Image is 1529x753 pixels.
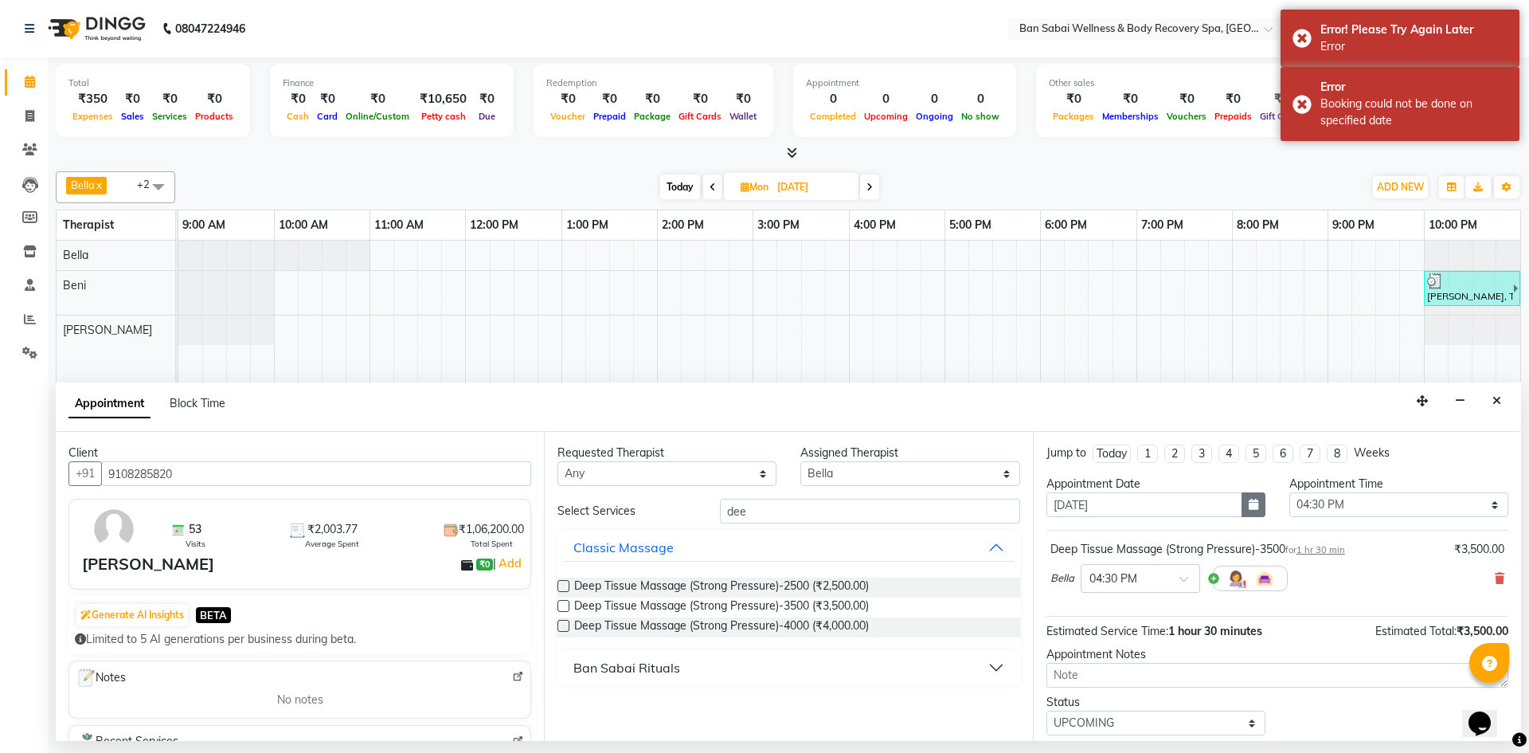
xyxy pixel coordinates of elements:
span: Total Spent [471,538,513,550]
span: Mon [737,181,772,193]
div: Appointment Time [1289,476,1508,492]
div: ₹3,500.00 [1454,541,1504,558]
span: Gift Cards [1256,111,1307,122]
div: Status [1046,694,1265,711]
input: 2025-08-25 [772,175,852,199]
a: 11:00 AM [370,214,428,237]
iframe: chat widget [1462,689,1513,737]
span: Ongoing [912,111,957,122]
span: ₹1,06,200.00 [459,521,524,538]
div: Select Services [546,503,707,520]
div: ₹350 [68,90,117,108]
img: avatar [91,506,137,552]
span: Beni [63,278,86,292]
div: Error! Please Try Again Later [1320,22,1507,38]
div: ₹0 [1256,90,1307,108]
li: 1 [1137,445,1158,463]
div: Requested Therapist [557,445,776,461]
div: Deep Tissue Massage (Strong Pressure)-3500 [1050,541,1345,558]
div: ₹0 [473,90,501,108]
a: 9:00 PM [1328,214,1378,237]
span: [PERSON_NAME] [63,323,152,337]
span: Services [148,111,191,122]
span: No notes [277,692,323,708]
span: Recent Services [76,732,178,751]
a: 5:00 PM [945,214,995,237]
div: Appointment Date [1046,476,1265,492]
div: ₹0 [148,90,191,108]
span: Expenses [68,111,117,122]
span: Bella [63,248,88,262]
span: ₹0 [476,559,493,571]
div: Today [1097,445,1127,462]
div: ₹0 [117,90,148,108]
div: Appointment [806,76,1003,90]
span: Card [313,111,342,122]
img: logo [41,6,150,51]
div: ₹0 [342,90,413,108]
li: 3 [1191,445,1212,463]
span: Bella [1050,571,1074,586]
button: Generate AI Insights [76,604,188,626]
a: 4:00 PM [850,214,900,237]
span: Bella [71,178,95,191]
div: Jump to [1046,445,1086,461]
a: x [95,178,102,191]
div: 0 [957,90,1003,108]
span: Block Time [170,396,225,410]
span: | [493,554,524,573]
span: Cash [283,111,313,122]
div: ₹0 [1210,90,1256,108]
span: Today [660,175,700,199]
a: 8:00 PM [1233,214,1283,237]
span: Wallet [725,111,761,122]
div: ₹0 [725,90,761,108]
button: +91 [68,461,102,486]
span: Sales [117,111,148,122]
a: 6:00 PM [1041,214,1091,237]
span: +2 [137,178,162,190]
input: Search by service name [720,499,1020,524]
a: 3:00 PM [753,214,804,237]
div: ₹0 [675,90,725,108]
span: Memberships [1098,111,1163,122]
div: Total [68,76,237,90]
div: Redemption [546,76,761,90]
span: Voucher [546,111,589,122]
button: Close [1485,389,1508,414]
div: ₹0 [313,90,342,108]
div: [PERSON_NAME], TK03, 10:00 PM-11:30 PM, Balinese Massage (Medium to Strong Pressure)3500 [1425,273,1513,304]
li: 6 [1273,445,1293,463]
div: 0 [860,90,912,108]
li: 5 [1245,445,1266,463]
span: Online/Custom [342,111,413,122]
span: Visits [186,538,205,550]
span: Gift Cards [675,111,725,122]
button: Ban Sabai Rituals [564,653,1013,682]
div: Classic Massage [573,538,674,557]
span: Upcoming [860,111,912,122]
div: Assigned Therapist [800,445,1019,461]
a: 10:00 AM [275,214,332,237]
span: Deep Tissue Massage (Strong Pressure)-4000 (₹4,000.00) [574,618,869,637]
span: Prepaids [1210,111,1256,122]
div: Other sales [1049,76,1307,90]
span: Petty cash [417,111,470,122]
div: Weeks [1354,445,1390,461]
span: Estimated Total: [1375,624,1457,638]
li: 2 [1164,445,1185,463]
span: Deep Tissue Massage (Strong Pressure)-2500 (₹2,500.00) [574,578,869,598]
span: Prepaid [589,111,630,122]
a: 12:00 PM [466,214,522,237]
span: Average Spent [305,538,359,550]
input: Search by Name/Mobile/Email/Code [101,461,531,486]
a: 9:00 AM [178,214,229,237]
span: Packages [1049,111,1098,122]
div: ₹0 [283,90,313,108]
div: Finance [283,76,501,90]
div: Error [1320,38,1507,55]
div: ₹0 [630,90,675,108]
div: [PERSON_NAME] [82,552,214,576]
li: 4 [1218,445,1239,463]
span: 1 hr 30 min [1296,544,1345,555]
